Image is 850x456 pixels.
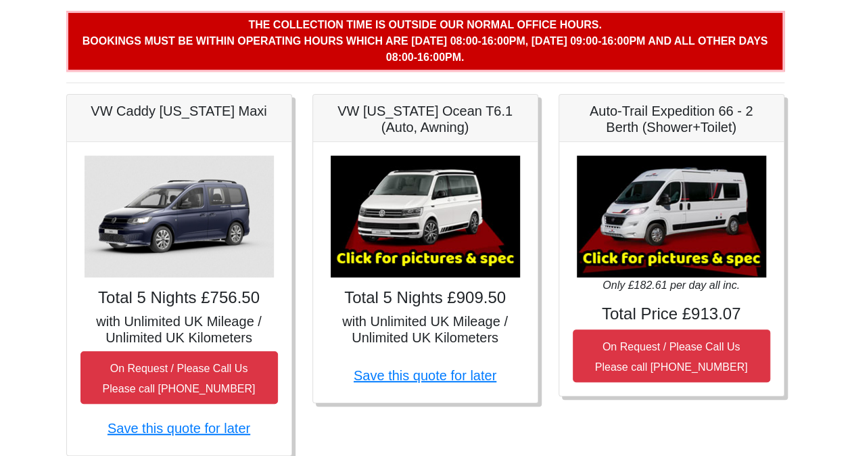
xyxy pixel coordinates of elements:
h4: Total Price £913.07 [573,304,770,324]
h4: Total 5 Nights £756.50 [80,288,278,308]
h5: with Unlimited UK Mileage / Unlimited UK Kilometers [80,313,278,346]
b: The collection time is outside our normal office hours. Bookings must be within operating hours w... [82,19,768,63]
img: VW California Ocean T6.1 (Auto, Awning) [331,156,520,277]
h5: with Unlimited UK Mileage / Unlimited UK Kilometers [327,313,524,346]
a: Save this quote for later [108,421,250,436]
i: Only £182.61 per day all inc. [603,279,740,291]
button: On Request / Please Call UsPlease call [PHONE_NUMBER] [573,329,770,382]
h4: Total 5 Nights £909.50 [327,288,524,308]
small: On Request / Please Call Us Please call [PHONE_NUMBER] [595,341,748,373]
h5: VW [US_STATE] Ocean T6.1 (Auto, Awning) [327,103,524,135]
a: Save this quote for later [354,368,496,383]
h5: VW Caddy [US_STATE] Maxi [80,103,278,119]
small: On Request / Please Call Us Please call [PHONE_NUMBER] [103,363,256,394]
h5: Auto-Trail Expedition 66 - 2 Berth (Shower+Toilet) [573,103,770,135]
button: On Request / Please Call UsPlease call [PHONE_NUMBER] [80,351,278,404]
img: VW Caddy California Maxi [85,156,274,277]
img: Auto-Trail Expedition 66 - 2 Berth (Shower+Toilet) [577,156,766,277]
